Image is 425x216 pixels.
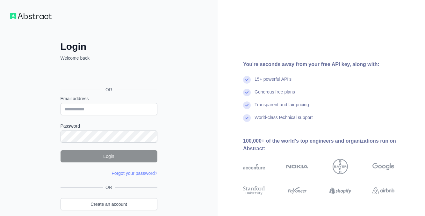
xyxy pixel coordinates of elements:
[255,89,295,101] div: Generous free plans
[61,55,157,61] p: Welcome back
[286,185,308,196] img: payoneer
[243,159,265,174] img: accenture
[61,150,157,162] button: Login
[57,68,159,82] iframe: Sign in with Google Button
[61,198,157,210] a: Create an account
[255,114,313,127] div: World-class technical support
[61,123,157,129] label: Password
[243,89,251,96] img: check mark
[243,137,415,153] div: 100,000+ of the world's top engineers and organizations run on Abstract:
[243,185,265,196] img: stanford university
[255,101,309,114] div: Transparent and fair pricing
[255,76,292,89] div: 15+ powerful API's
[100,86,117,93] span: OR
[61,95,157,102] label: Email address
[10,13,52,19] img: Workflow
[112,171,157,176] a: Forgot your password?
[372,185,394,196] img: airbnb
[329,185,351,196] img: shopify
[243,101,251,109] img: check mark
[286,159,308,174] img: nokia
[103,184,115,190] span: OR
[243,114,251,122] img: check mark
[372,159,394,174] img: google
[333,159,348,174] img: bayer
[243,76,251,84] img: check mark
[243,61,415,68] div: You're seconds away from your free API key, along with:
[61,41,157,52] h2: Login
